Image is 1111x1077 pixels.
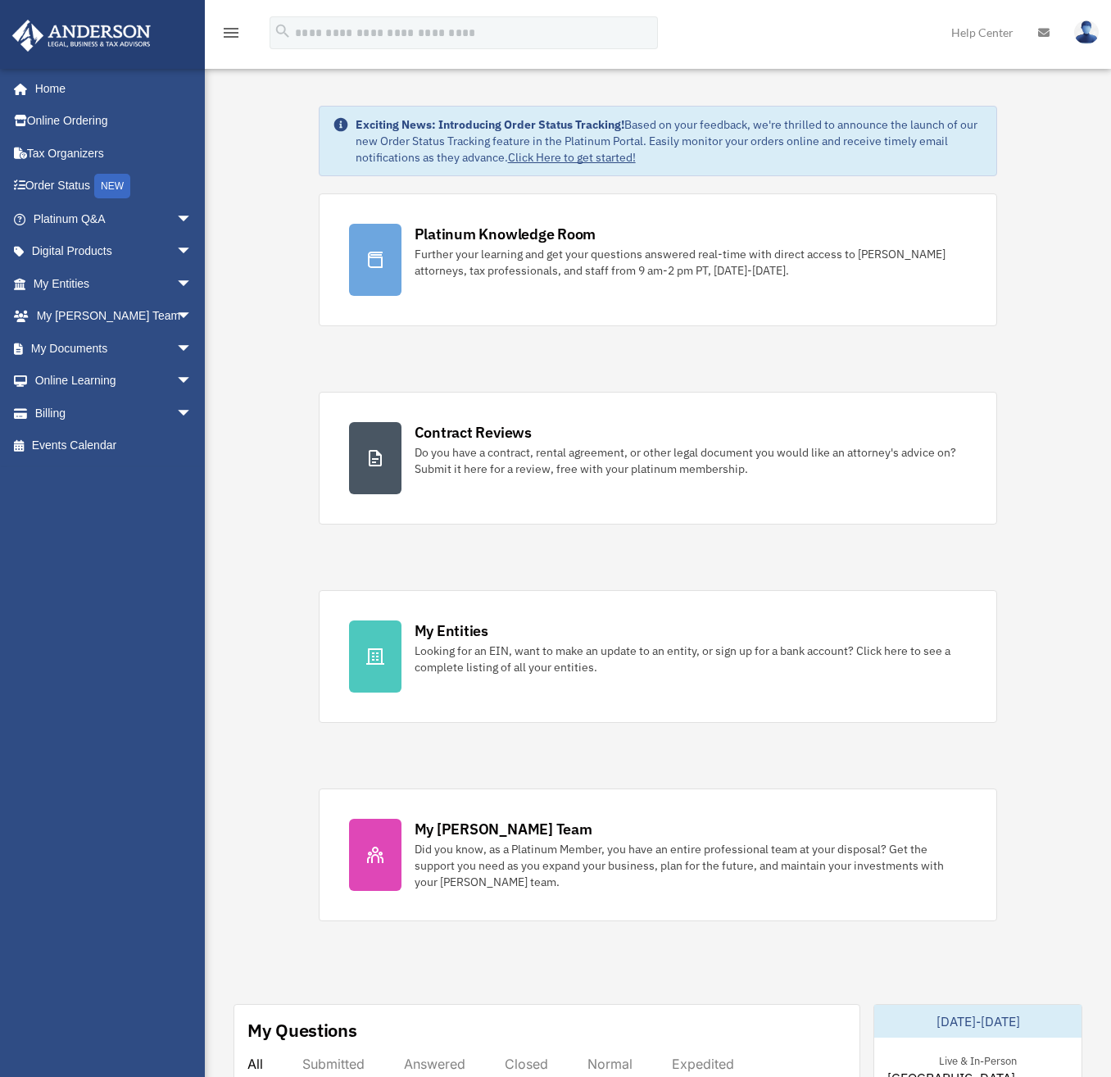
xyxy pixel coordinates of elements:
img: User Pic [1074,20,1099,44]
a: My [PERSON_NAME] Team Did you know, as a Platinum Member, you have an entire professional team at... [319,788,998,921]
span: arrow_drop_down [176,332,209,366]
i: search [274,22,292,40]
a: Home [11,72,209,105]
div: Submitted [302,1056,365,1072]
div: My Questions [247,1018,357,1043]
div: My [PERSON_NAME] Team [415,819,592,839]
a: Online Ordering [11,105,217,138]
a: Events Calendar [11,429,217,462]
strong: Exciting News: Introducing Order Status Tracking! [356,117,624,132]
a: My Documentsarrow_drop_down [11,332,217,365]
div: Platinum Knowledge Room [415,224,596,244]
div: Live & In-Person [926,1051,1030,1068]
div: Expedited [672,1056,734,1072]
div: Based on your feedback, we're thrilled to announce the launch of our new Order Status Tracking fe... [356,116,984,166]
a: Contract Reviews Do you have a contract, rental agreement, or other legal document you would like... [319,392,998,525]
a: My Entitiesarrow_drop_down [11,267,217,300]
div: NEW [94,174,130,198]
a: My Entities Looking for an EIN, want to make an update to an entity, or sign up for a bank accoun... [319,590,998,723]
span: arrow_drop_down [176,202,209,236]
div: Contract Reviews [415,422,532,443]
a: Platinum Knowledge Room Further your learning and get your questions answered real-time with dire... [319,193,998,326]
div: Answered [404,1056,465,1072]
a: menu [221,29,241,43]
span: arrow_drop_down [176,300,209,334]
div: Looking for an EIN, want to make an update to an entity, or sign up for a bank account? Click her... [415,643,968,675]
a: Tax Organizers [11,137,217,170]
img: Anderson Advisors Platinum Portal [7,20,156,52]
div: All [247,1056,263,1072]
a: Order StatusNEW [11,170,217,203]
a: My [PERSON_NAME] Teamarrow_drop_down [11,300,217,333]
span: arrow_drop_down [176,365,209,398]
a: Digital Productsarrow_drop_down [11,235,217,268]
a: Platinum Q&Aarrow_drop_down [11,202,217,235]
a: Billingarrow_drop_down [11,397,217,429]
a: Click Here to get started! [508,150,636,165]
div: Further your learning and get your questions answered real-time with direct access to [PERSON_NAM... [415,246,968,279]
a: Online Learningarrow_drop_down [11,365,217,398]
div: Closed [505,1056,548,1072]
div: Normal [587,1056,633,1072]
div: [DATE]-[DATE] [874,1005,1082,1038]
span: arrow_drop_down [176,235,209,269]
div: Do you have a contract, rental agreement, or other legal document you would like an attorney's ad... [415,444,968,477]
span: arrow_drop_down [176,397,209,430]
span: arrow_drop_down [176,267,209,301]
i: menu [221,23,241,43]
div: Did you know, as a Platinum Member, you have an entire professional team at your disposal? Get th... [415,841,968,890]
div: My Entities [415,620,488,641]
